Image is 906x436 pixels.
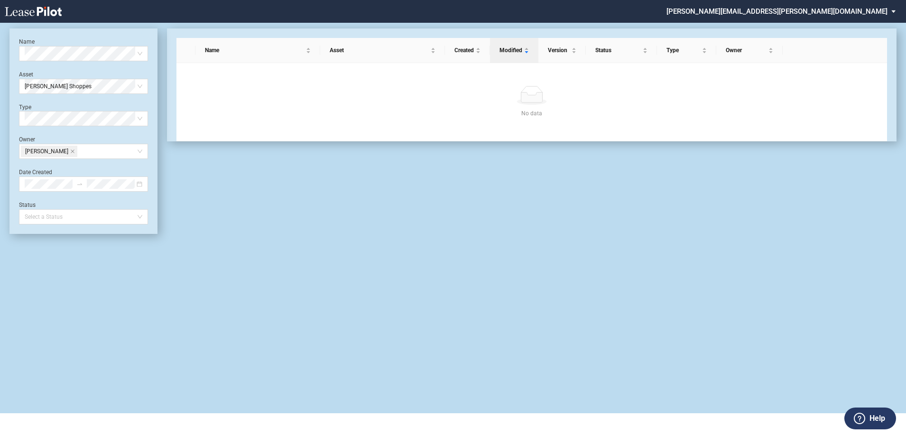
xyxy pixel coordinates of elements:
span: Asset [330,46,429,55]
span: Status [595,46,641,55]
span: Owner [726,46,767,55]
th: Version [538,38,586,63]
span: Created [454,46,474,55]
label: Name [19,38,35,45]
span: Version [548,46,570,55]
div: No data [188,109,876,118]
span: close [70,149,75,154]
th: Asset [320,38,445,63]
th: Modified [490,38,538,63]
span: Name [205,46,304,55]
label: Owner [19,136,35,143]
label: Type [19,104,31,111]
span: swap-right [76,181,83,187]
th: Status [586,38,657,63]
th: Owner [716,38,783,63]
label: Help [869,412,885,425]
span: [PERSON_NAME] [25,146,68,157]
th: Created [445,38,490,63]
label: Asset [19,71,33,78]
label: Status [19,202,36,208]
span: Type [666,46,700,55]
th: Type [657,38,716,63]
span: to [76,181,83,187]
span: Michele Smith [21,146,77,157]
span: Modified [499,46,522,55]
label: Date Created [19,169,52,176]
span: Vestal Shoppes [25,79,142,93]
button: Help [844,408,896,429]
th: Name [195,38,320,63]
